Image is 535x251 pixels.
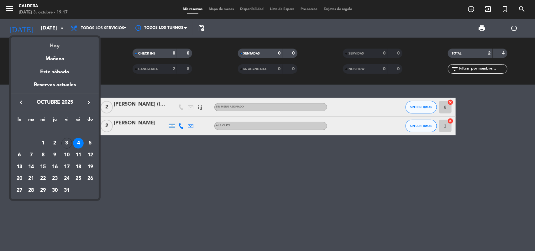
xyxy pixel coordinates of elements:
[73,162,84,172] div: 18
[61,185,73,196] td: 31 de octubre de 2025
[61,149,73,161] td: 10 de octubre de 2025
[13,161,25,173] td: 13 de octubre de 2025
[26,185,37,196] div: 28
[50,150,60,160] div: 9
[49,161,61,173] td: 16 de octubre de 2025
[37,137,49,149] td: 1 de octubre de 2025
[61,116,73,126] th: viernes
[13,126,96,138] td: OCT.
[11,81,99,94] div: Reservas actuales
[11,37,99,50] div: Hoy
[11,63,99,81] div: Este sábado
[38,173,48,184] div: 22
[38,162,48,172] div: 15
[11,50,99,63] div: Mañana
[85,138,96,149] div: 5
[26,162,37,172] div: 14
[73,137,85,149] td: 4 de octubre de 2025
[13,173,25,185] td: 20 de octubre de 2025
[84,116,96,126] th: domingo
[61,137,73,149] td: 3 de octubre de 2025
[73,173,85,185] td: 25 de octubre de 2025
[84,149,96,161] td: 12 de octubre de 2025
[38,185,48,196] div: 29
[49,149,61,161] td: 9 de octubre de 2025
[73,138,84,149] div: 4
[25,161,37,173] td: 14 de octubre de 2025
[84,137,96,149] td: 5 de octubre de 2025
[37,116,49,126] th: miércoles
[85,150,96,160] div: 12
[73,173,84,184] div: 25
[37,149,49,161] td: 8 de octubre de 2025
[25,185,37,196] td: 28 de octubre de 2025
[26,150,37,160] div: 7
[61,138,72,149] div: 3
[13,185,25,196] td: 27 de octubre de 2025
[85,173,96,184] div: 26
[17,99,25,106] i: keyboard_arrow_left
[61,173,73,185] td: 24 de octubre de 2025
[61,162,72,172] div: 17
[84,173,96,185] td: 26 de octubre de 2025
[83,98,94,107] button: keyboard_arrow_right
[85,162,96,172] div: 19
[73,161,85,173] td: 18 de octubre de 2025
[14,150,25,160] div: 6
[38,138,48,149] div: 1
[84,161,96,173] td: 19 de octubre de 2025
[13,149,25,161] td: 6 de octubre de 2025
[37,173,49,185] td: 22 de octubre de 2025
[49,137,61,149] td: 2 de octubre de 2025
[27,98,83,107] span: octubre 2025
[61,150,72,160] div: 10
[14,173,25,184] div: 20
[13,116,25,126] th: lunes
[49,185,61,196] td: 30 de octubre de 2025
[61,161,73,173] td: 17 de octubre de 2025
[73,116,85,126] th: sábado
[50,185,60,196] div: 30
[49,116,61,126] th: jueves
[15,98,27,107] button: keyboard_arrow_left
[50,173,60,184] div: 23
[37,161,49,173] td: 15 de octubre de 2025
[50,162,60,172] div: 16
[25,116,37,126] th: martes
[38,150,48,160] div: 8
[85,99,92,106] i: keyboard_arrow_right
[73,150,84,160] div: 11
[61,185,72,196] div: 31
[26,173,37,184] div: 21
[25,173,37,185] td: 21 de octubre de 2025
[14,162,25,172] div: 13
[50,138,60,149] div: 2
[49,173,61,185] td: 23 de octubre de 2025
[61,173,72,184] div: 24
[73,149,85,161] td: 11 de octubre de 2025
[14,185,25,196] div: 27
[37,185,49,196] td: 29 de octubre de 2025
[25,149,37,161] td: 7 de octubre de 2025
